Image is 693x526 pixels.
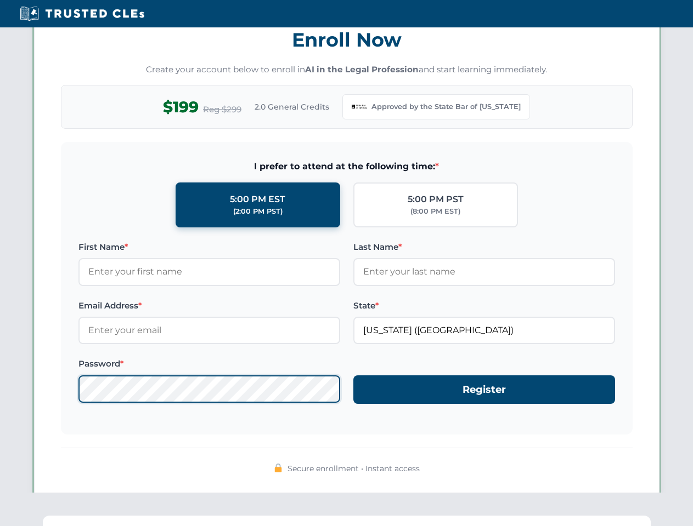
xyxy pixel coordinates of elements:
img: 🔒 [274,464,283,472]
div: 5:00 PM PST [408,192,464,207]
label: Password [78,357,340,370]
p: Create your account below to enroll in and start learning immediately. [61,64,633,76]
label: First Name [78,241,340,254]
label: Last Name [353,241,615,254]
label: State [353,299,615,312]
div: 5:00 PM EST [230,192,285,207]
label: Email Address [78,299,340,312]
h3: Enroll Now [61,22,633,57]
input: Enter your last name [353,258,615,285]
span: 2.0 General Credits [255,101,329,113]
div: (8:00 PM EST) [410,206,460,217]
span: $199 [163,95,199,119]
span: Secure enrollment • Instant access [288,462,420,474]
input: Enter your email [78,317,340,344]
div: (2:00 PM PST) [233,206,283,217]
img: Georgia Bar [352,99,367,115]
span: Approved by the State Bar of [US_STATE] [371,101,521,112]
span: I prefer to attend at the following time: [78,159,615,174]
button: Register [353,375,615,404]
strong: AI in the Legal Profession [305,64,419,75]
input: Enter your first name [78,258,340,285]
img: Trusted CLEs [16,5,148,22]
input: Georgia (GA) [353,317,615,344]
span: Reg $299 [203,103,241,116]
